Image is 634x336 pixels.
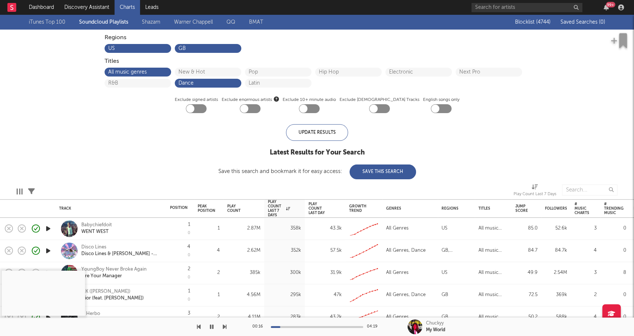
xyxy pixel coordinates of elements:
div: GB [442,291,448,299]
div: Fire Your Manager [81,273,147,279]
div: Growth Trend [349,204,368,213]
div: GB, [GEOGRAPHIC_DATA] [442,313,491,322]
div: Save this search and bookmark it for easy access: [218,169,416,174]
button: Pop [249,69,308,75]
div: 0 [604,291,626,299]
div: # Music Charts [575,202,589,215]
span: Exclude enormous artists [222,95,279,104]
div: All Genres [386,224,409,233]
span: Blocklist [515,20,551,25]
div: 2 [575,291,597,299]
div: Play Count [227,204,249,213]
div: 4 [187,244,190,249]
div: 2 [198,268,220,277]
a: iTunes Top 100 [29,18,65,27]
div: GB, [GEOGRAPHIC_DATA] [442,246,491,255]
div: Update Results [286,124,348,141]
label: English songs only [423,95,460,104]
button: Dance [178,81,238,86]
div: Track [59,206,159,211]
div: Play Count Last 7 Days [268,200,290,217]
div: All Genres [386,313,409,322]
div: 99 + [606,2,615,7]
div: 0 [188,231,190,235]
button: Hip Hop [319,69,378,75]
div: 4.11M [227,313,260,322]
input: Search... [562,184,617,196]
a: G Herbo[PERSON_NAME] [81,310,119,324]
div: 0 [188,253,190,257]
div: Disco Lines & [PERSON_NAME] - No Broke Boys [81,251,161,257]
div: Play Count Last 7 Days [514,190,556,199]
a: YoungBoy Never Broke AgainFire Your Manager [81,266,147,279]
div: 3 [188,311,190,316]
div: 04:19 [367,322,382,331]
div: 369k [545,291,567,299]
div: Babychiefdoit [81,222,112,228]
div: All music genres [478,224,508,233]
div: 52.6k [545,224,567,233]
span: ( 4744 ) [536,20,551,25]
a: MK ([PERSON_NAME])Dior (feat. [PERSON_NAME]) [81,288,144,302]
div: Peak Position [198,204,215,213]
div: 2 [188,267,190,271]
label: Exclude signed artists [175,95,218,104]
button: New & Hot [178,69,238,75]
div: All music genres [478,313,508,322]
div: US [442,268,447,277]
div: 4 [575,246,597,255]
div: 3 [575,224,597,233]
div: # Trending Music [604,202,624,215]
div: Play Count Last Day [309,202,331,215]
input: Search for artists [471,3,582,12]
div: 50.2 [515,313,538,322]
div: Followers [545,206,567,211]
div: 85.0 [515,224,538,233]
div: Position [170,206,188,210]
button: All music genres [108,69,167,75]
div: 588k [545,313,567,322]
div: 72.5 [515,291,538,299]
div: Genres [386,206,430,211]
div: 4.56M [227,291,260,299]
div: 43.3k [309,224,342,233]
span: ( 0 ) [599,20,605,25]
div: 1 [198,224,220,233]
a: Warner Chappell [174,18,213,27]
a: QQ [226,18,235,27]
button: US [108,46,167,51]
div: All Genres [386,268,409,277]
div: 43.2k [309,313,342,322]
div: Jump Score [515,204,528,213]
div: All music genres [478,268,508,277]
div: Titles [105,57,529,66]
div: 3 [575,268,597,277]
div: 0 [188,298,190,302]
label: Exclude [DEMOGRAPHIC_DATA] Tracks [340,95,419,104]
div: 2.87M [227,224,260,233]
div: 57.5k [309,246,342,255]
div: 1 [188,289,190,293]
div: 00:16 [252,322,267,331]
div: 4 [198,246,220,255]
button: Saved Searches (0) [558,19,605,25]
div: Filters [28,181,35,202]
div: Chuckyy [426,320,444,327]
div: WENT WEST [81,228,112,235]
div: 2 [198,313,220,322]
div: 1 [188,222,190,227]
div: All music genres, Dance [478,291,508,299]
div: 47k [309,291,342,299]
div: 4 [575,313,597,322]
div: Edit Columns [17,181,23,202]
button: Save This Search [350,164,416,179]
div: My World [426,327,445,333]
button: Next Pro [459,69,518,75]
div: Regions [442,206,467,211]
div: 385k [227,268,260,277]
a: BabychiefdoitWENT WEST [81,222,112,235]
div: Disco Lines [81,244,161,251]
div: All Genres, Dance [386,246,426,255]
div: 0 [604,224,626,233]
div: 358k [268,224,301,233]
